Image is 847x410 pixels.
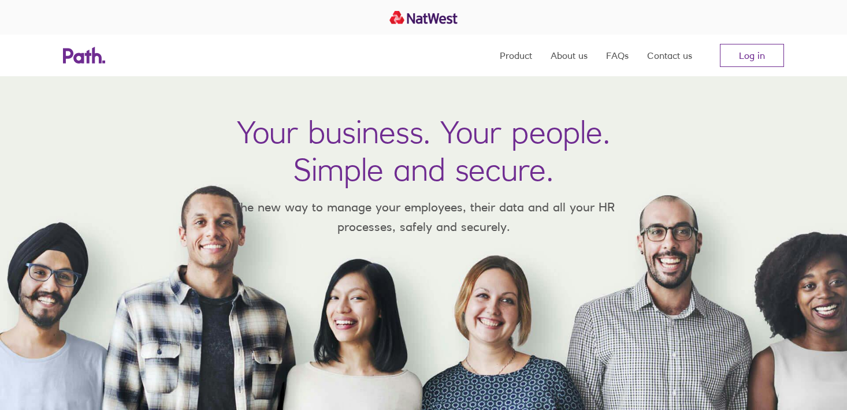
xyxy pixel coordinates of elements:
[606,35,629,76] a: FAQs
[720,44,784,67] a: Log in
[551,35,588,76] a: About us
[216,197,631,236] p: The new way to manage your employees, their data and all your HR processes, safely and securely.
[237,113,610,188] h1: Your business. Your people. Simple and secure.
[500,35,532,76] a: Product
[647,35,692,76] a: Contact us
